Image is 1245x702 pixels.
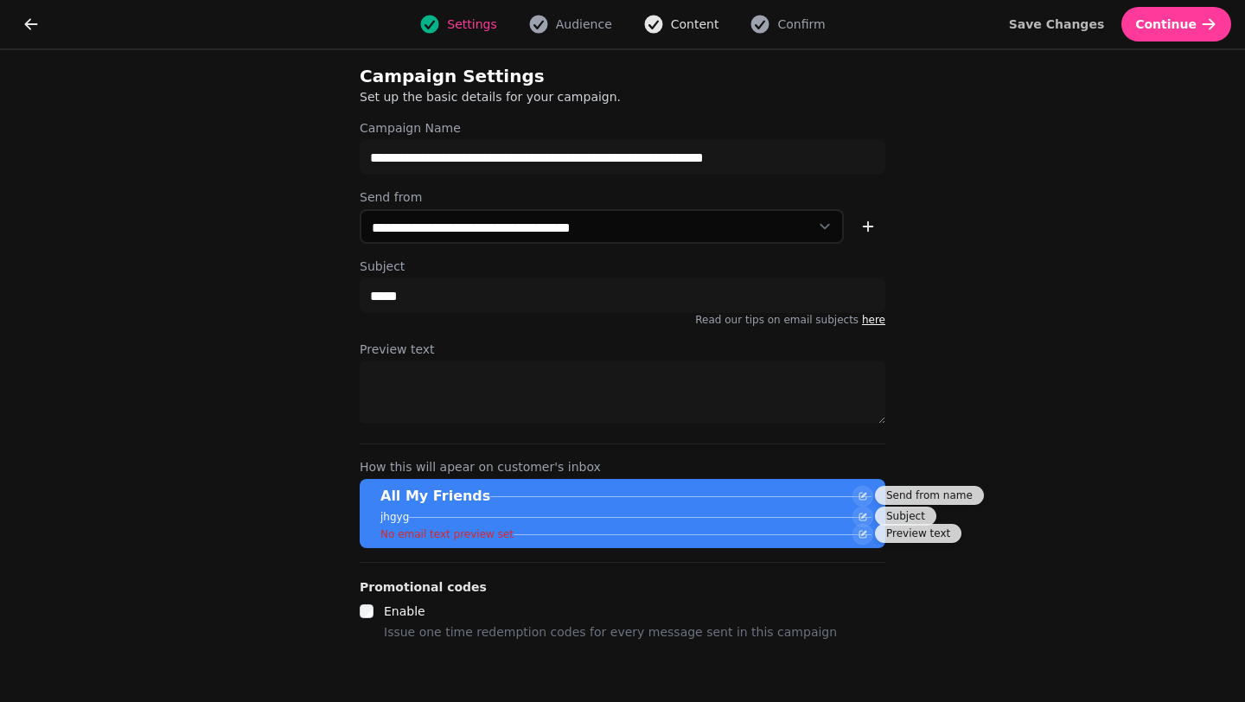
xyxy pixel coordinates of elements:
[384,622,837,642] p: Issue one time redemption codes for every message sent in this campaign
[1121,7,1231,41] button: Continue
[671,16,719,33] span: Content
[556,16,612,33] span: Audience
[875,524,961,543] div: Preview text
[862,314,885,326] a: here
[380,510,409,524] p: jhgyg
[384,604,425,618] label: Enable
[360,577,487,597] legend: Promotional codes
[875,507,936,526] div: Subject
[995,7,1119,41] button: Save Changes
[380,527,514,541] p: No email text preview set
[777,16,825,33] span: Confirm
[380,486,490,507] p: All My Friends
[360,119,885,137] label: Campaign Name
[1135,18,1197,30] span: Continue
[360,313,885,327] p: Read our tips on email subjects
[447,16,496,33] span: Settings
[875,486,984,505] div: Send from name
[360,88,802,105] p: Set up the basic details for your campaign.
[360,258,885,275] label: Subject
[360,64,692,88] h2: Campaign Settings
[360,341,885,358] label: Preview text
[14,7,48,41] button: go back
[360,188,885,206] label: Send from
[1009,18,1105,30] span: Save Changes
[360,458,885,475] label: How this will apear on customer's inbox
